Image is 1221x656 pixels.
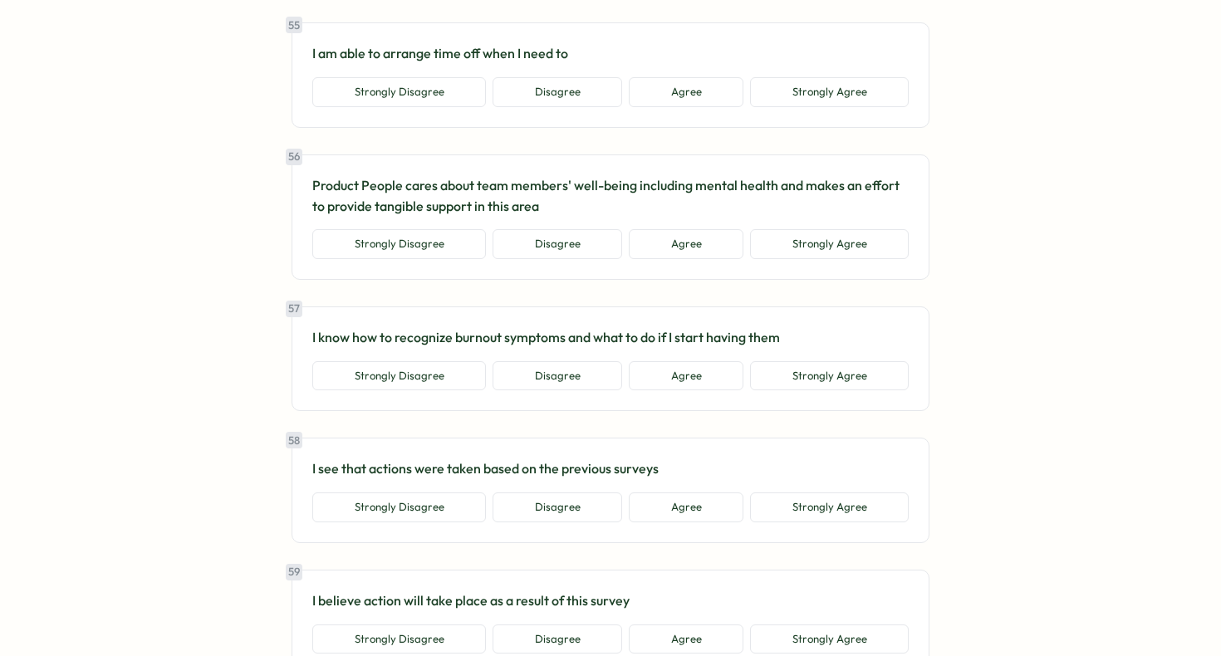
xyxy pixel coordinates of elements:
button: Disagree [493,361,622,391]
button: Strongly Disagree [312,624,486,654]
div: 55 [286,17,302,33]
button: Strongly Disagree [312,361,486,391]
button: Agree [629,624,743,654]
button: Strongly Disagree [312,492,486,522]
button: Agree [629,229,743,259]
button: Strongly Disagree [312,229,486,259]
button: Strongly Agree [750,361,909,391]
button: Disagree [493,492,622,522]
button: Agree [629,77,743,107]
button: Strongly Agree [750,77,909,107]
button: Disagree [493,229,622,259]
p: I believe action will take place as a result of this survey [312,590,909,611]
p: I am able to arrange time off when I need to [312,43,909,64]
button: Disagree [493,624,622,654]
button: Strongly Disagree [312,77,486,107]
p: I see that actions were taken based on the previous surveys [312,458,909,479]
button: Agree [629,492,743,522]
div: 59 [286,564,302,580]
p: Product People cares about team members' well-being including mental health and makes an effort t... [312,175,909,217]
button: Strongly Agree [750,492,909,522]
button: Disagree [493,77,622,107]
button: Strongly Agree [750,624,909,654]
p: I know how to recognize burnout symptoms and what to do if I start having them [312,327,909,348]
div: 56 [286,149,302,165]
div: 57 [286,301,302,317]
div: 58 [286,432,302,448]
button: Strongly Agree [750,229,909,259]
button: Agree [629,361,743,391]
